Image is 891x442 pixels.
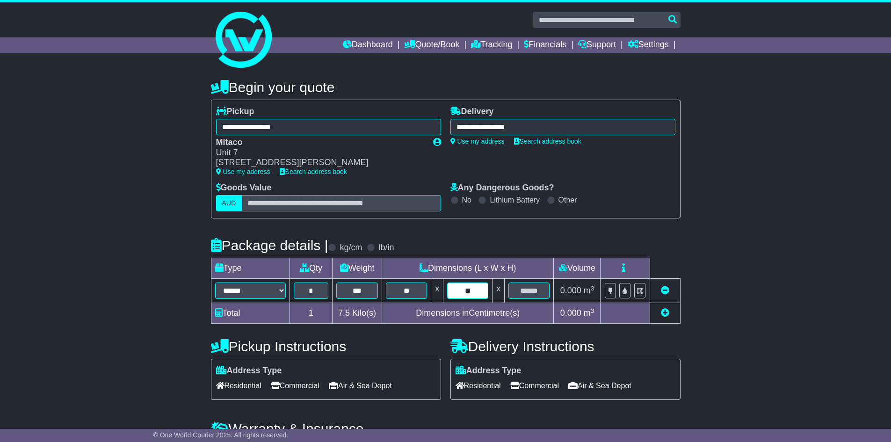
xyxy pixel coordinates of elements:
[211,258,290,279] td: Type
[216,148,424,158] div: Unit 7
[510,378,559,393] span: Commercial
[490,196,540,204] label: Lithium Battery
[456,378,501,393] span: Residential
[524,37,566,53] a: Financials
[661,308,669,318] a: Add new item
[514,138,581,145] a: Search address book
[493,279,505,303] td: x
[450,183,554,193] label: Any Dangerous Goods?
[290,258,332,279] td: Qty
[216,183,272,193] label: Goods Value
[450,339,681,354] h4: Delivery Instructions
[343,37,393,53] a: Dashboard
[271,378,319,393] span: Commercial
[568,378,631,393] span: Air & Sea Depot
[216,195,242,211] label: AUD
[378,243,394,253] label: lb/in
[560,286,581,295] span: 0.000
[216,138,424,148] div: Mitaco
[578,37,616,53] a: Support
[333,303,382,324] td: Kilo(s)
[558,196,577,204] label: Other
[661,286,669,295] a: Remove this item
[340,243,362,253] label: kg/cm
[584,286,594,295] span: m
[211,339,441,354] h4: Pickup Instructions
[211,80,681,95] h4: Begin your quote
[338,308,350,318] span: 7.5
[628,37,669,53] a: Settings
[333,258,382,279] td: Weight
[450,138,505,145] a: Use my address
[329,378,392,393] span: Air & Sea Depot
[584,308,594,318] span: m
[211,421,681,436] h4: Warranty & Insurance
[382,303,554,324] td: Dimensions in Centimetre(s)
[216,168,270,175] a: Use my address
[280,168,347,175] a: Search address book
[404,37,459,53] a: Quote/Book
[290,303,332,324] td: 1
[216,378,261,393] span: Residential
[153,431,289,439] span: © One World Courier 2025. All rights reserved.
[591,307,594,314] sup: 3
[216,158,424,168] div: [STREET_ADDRESS][PERSON_NAME]
[591,285,594,292] sup: 3
[382,258,554,279] td: Dimensions (L x W x H)
[560,308,581,318] span: 0.000
[431,279,443,303] td: x
[211,303,290,324] td: Total
[456,366,522,376] label: Address Type
[216,107,254,117] label: Pickup
[450,107,494,117] label: Delivery
[554,258,601,279] td: Volume
[211,238,328,253] h4: Package details |
[216,366,282,376] label: Address Type
[462,196,471,204] label: No
[471,37,512,53] a: Tracking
